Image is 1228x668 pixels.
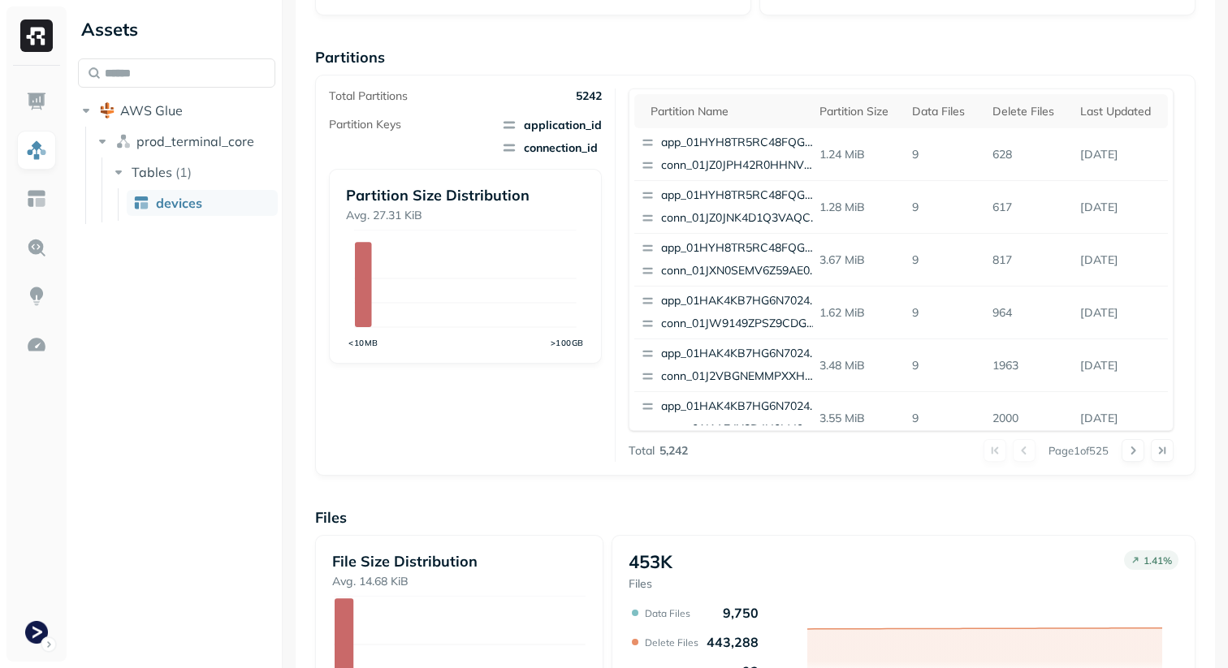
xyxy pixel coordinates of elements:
img: Query Explorer [26,237,47,258]
p: Partition Size Distribution [346,186,585,205]
button: app_01HAK4KB7HG6N7024210G3S8D5conn_01J2VBGNEMMPXXHBFD0A6ZX4NF [634,339,826,391]
p: 443,288 [707,634,759,650]
tspan: >100GB [551,338,584,347]
p: app_01HYH8TR5RC48FQG5C2P2F2Q6K [661,135,819,151]
p: 5242 [576,88,602,104]
p: conn_01JXN0SEMV6Z59AE0T7QQXJFEQ [661,263,819,279]
p: 453K [629,550,672,573]
p: Avg. 14.68 KiB [332,574,586,589]
p: 9 [906,140,987,169]
p: conn_01J2VBGNEMMPXXHBFD0A6ZX4NF [661,368,819,385]
p: Aug 20, 2025 [1074,351,1168,380]
p: conn_01JZ0JNK4D1Q3VAQCJ6TR0BBKV [661,210,819,226]
p: Page 1 of 525 [1049,443,1109,458]
p: File Size Distribution [332,552,586,571]
p: Files [315,508,1196,527]
p: 1963 [986,351,1074,380]
img: table [133,195,149,211]
div: Partition size [819,104,899,119]
p: 5,242 [659,443,688,459]
p: Total [629,443,655,459]
p: 9,750 [723,605,759,621]
p: 3.67 MiB [813,246,906,274]
p: app_01HYH8TR5RC48FQG5C2P2F2Q6K [661,240,819,256]
p: app_01HAK4KB7HG6N7024210G3S8D5 [661,346,819,362]
p: Data Files [645,607,690,619]
img: Assets [26,140,47,161]
p: 1.28 MiB [813,193,906,222]
p: app_01HAK4KB7HG6N7024210G3S8D5 [661,293,819,309]
button: AWS Glue [78,97,275,123]
p: 9 [906,404,987,433]
p: 1.41 % [1144,554,1172,567]
a: devices [127,190,278,216]
p: Avg. 27.31 KiB [346,208,585,223]
p: 9 [906,246,987,274]
p: 617 [986,193,1074,222]
img: Optimization [26,334,47,356]
p: conn_01JW9149ZPSZ9CDG8TQMBA20B1 [661,316,819,332]
tspan: <10MB [348,338,378,347]
button: app_01HYH8TR5RC48FQG5C2P2F2Q6Kconn_01JZ0JNK4D1Q3VAQCJ6TR0BBKV [634,181,826,233]
p: Aug 20, 2025 [1074,140,1168,169]
p: 817 [986,246,1074,274]
p: 2000 [986,404,1074,433]
span: AWS Glue [120,102,183,119]
p: ( 1 ) [175,164,192,180]
p: 9 [906,299,987,327]
img: Insights [26,286,47,307]
p: conn_01J1A74Y8D4H0M49APEE3RSPXR [661,421,819,437]
p: 628 [986,140,1074,169]
div: Data Files [912,104,980,119]
img: namespace [115,133,132,149]
p: app_01HAK4KB7HG6N7024210G3S8D5 [661,399,819,415]
p: 3.48 MiB [813,351,906,380]
span: Tables [132,164,172,180]
button: app_01HYH8TR5RC48FQG5C2P2F2Q6Kconn_01JZ0JPH42R0HHNVGV4D2EYHXX [634,128,826,180]
button: app_01HAK4KB7HG6N7024210G3S8D5conn_01J1A74Y8D4H0M49APEE3RSPXR [634,392,826,444]
button: app_01HAK4KB7HG6N7024210G3S8D5conn_01JW9149ZPSZ9CDG8TQMBA20B1 [634,287,826,338]
img: Dashboard [26,91,47,112]
span: devices [156,195,202,211]
img: Ryft [20,19,53,52]
p: 1.62 MiB [813,299,906,327]
p: Aug 20, 2025 [1074,299,1168,327]
p: 9 [906,193,987,222]
p: Delete Files [645,636,698,649]
p: Total Partitions [329,88,408,104]
p: conn_01JZ0JPH42R0HHNVGV4D2EYHXX [661,157,819,174]
p: app_01HYH8TR5RC48FQG5C2P2F2Q6K [661,187,819,204]
span: prod_terminal_core [136,133,254,149]
span: connection_id [501,140,602,156]
p: 9 [906,351,987,380]
img: Terminal [25,621,48,644]
span: application_id [501,117,602,133]
p: Files [629,576,672,592]
p: Aug 20, 2025 [1074,404,1168,433]
button: prod_terminal_core [94,128,276,154]
img: Asset Explorer [26,188,47,209]
div: Delete Files [992,104,1067,119]
p: Partitions [315,48,1196,67]
p: 964 [986,299,1074,327]
div: Last updated [1080,104,1161,119]
p: Aug 20, 2025 [1074,193,1168,222]
p: 1.24 MiB [813,140,906,169]
button: app_01HYH8TR5RC48FQG5C2P2F2Q6Kconn_01JXN0SEMV6Z59AE0T7QQXJFEQ [634,234,826,286]
p: 3.55 MiB [813,404,906,433]
p: Partition Keys [329,117,401,132]
img: root [99,102,115,119]
div: Assets [78,16,275,42]
p: Aug 20, 2025 [1074,246,1168,274]
button: Tables(1) [110,159,277,185]
div: Partition name [651,104,806,119]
